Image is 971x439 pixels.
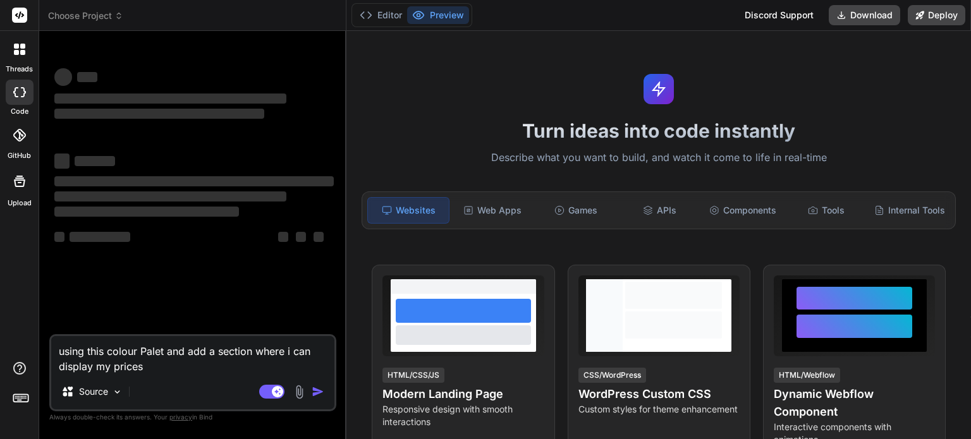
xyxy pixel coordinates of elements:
div: CSS/WordPress [578,368,646,383]
div: HTML/Webflow [774,368,840,383]
div: APIs [619,197,700,224]
span: ‌ [77,72,97,82]
span: ‌ [70,232,130,242]
p: Custom styles for theme enhancement [578,403,740,416]
span: ‌ [54,109,264,119]
span: Choose Project [48,9,123,22]
span: ‌ [54,68,72,86]
img: attachment [292,385,307,399]
button: Deploy [908,5,965,25]
span: ‌ [314,232,324,242]
h1: Turn ideas into code instantly [354,119,963,142]
div: HTML/CSS/JS [382,368,444,383]
label: code [11,106,28,117]
label: threads [6,64,33,75]
h4: Modern Landing Page [382,385,544,403]
div: Internal Tools [869,197,950,224]
span: ‌ [54,207,239,217]
p: Always double-check its answers. Your in Bind [49,411,336,423]
p: Describe what you want to build, and watch it come to life in real-time [354,150,963,166]
span: ‌ [54,153,70,169]
span: ‌ [296,232,306,242]
p: Responsive design with smooth interactions [382,403,544,428]
label: Upload [8,198,32,208]
div: Web Apps [452,197,533,224]
span: ‌ [54,176,334,186]
div: Tools [786,197,867,224]
h4: WordPress Custom CSS [578,385,740,403]
span: ‌ [54,232,64,242]
img: Pick Models [112,387,123,397]
img: icon [312,385,324,398]
span: ‌ [75,156,115,166]
button: Download [829,5,900,25]
span: ‌ [54,191,286,201]
textarea: using this colour Palet and add a section where i can display my prices [51,336,334,374]
div: Websites [367,197,449,224]
button: Editor [355,6,407,24]
p: Source [79,385,108,398]
label: GitHub [8,150,31,161]
h4: Dynamic Webflow Component [774,385,935,421]
span: ‌ [54,93,286,104]
span: privacy [169,413,192,421]
div: Games [535,197,616,224]
button: Preview [407,6,469,24]
div: Discord Support [737,5,821,25]
span: ‌ [278,232,288,242]
div: Components [702,197,783,224]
